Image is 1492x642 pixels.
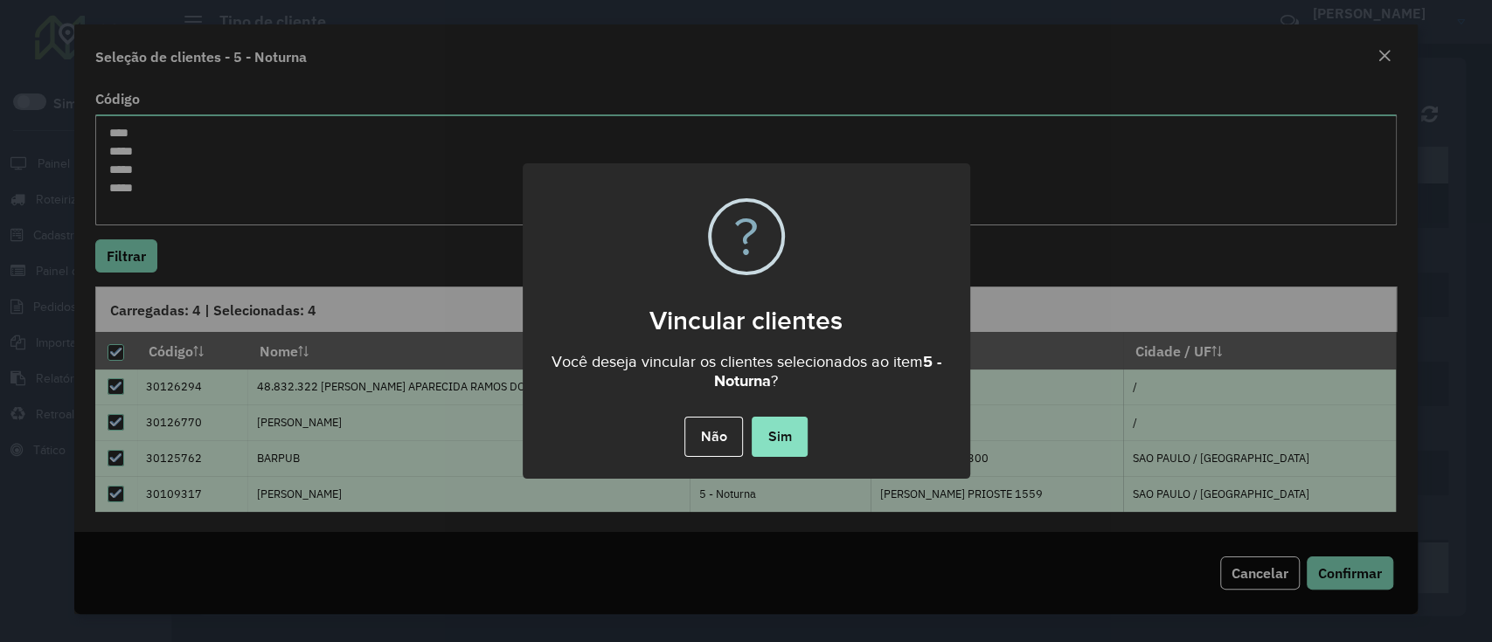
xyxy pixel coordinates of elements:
[523,336,970,395] div: Você deseja vincular os clientes selecionados ao item ?
[714,353,941,390] strong: 5 - Noturna
[523,284,970,336] h2: Vincular clientes
[752,417,808,457] button: Sim
[734,202,759,272] div: ?
[684,417,743,457] button: Não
